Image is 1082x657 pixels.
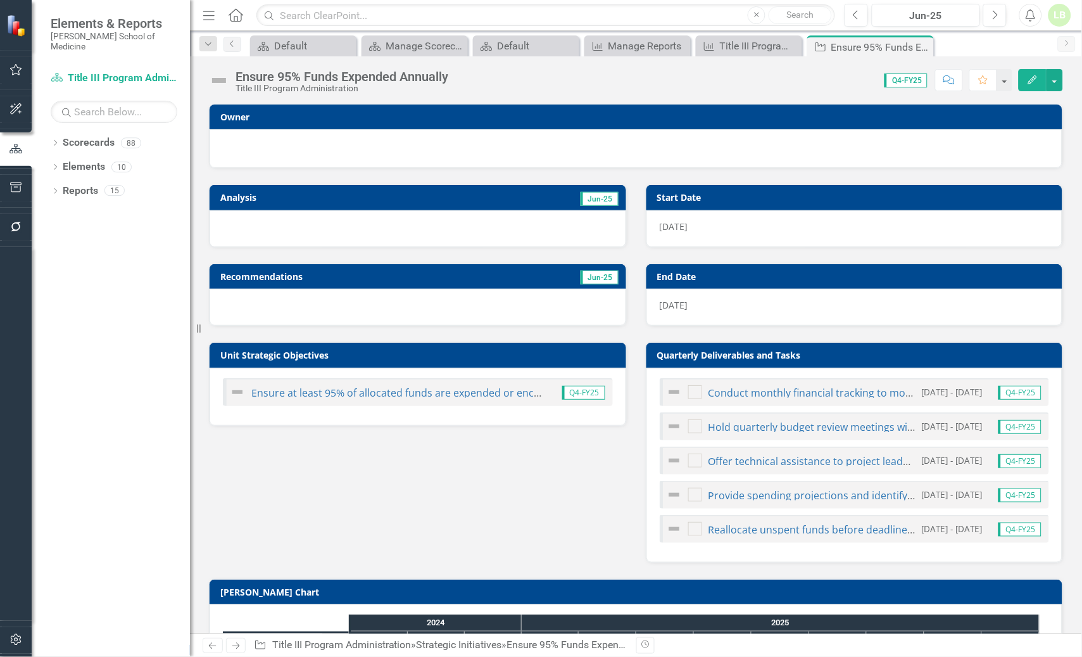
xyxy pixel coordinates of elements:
[982,632,1040,648] div: Sep
[476,38,576,54] a: Default
[220,112,1056,122] h3: Owner
[922,488,983,501] small: [DATE] - [DATE]
[274,38,353,54] div: Default
[998,386,1041,400] span: Q4-FY25
[220,193,412,202] h3: Analysis
[220,587,1056,597] h3: [PERSON_NAME] Chart
[209,70,229,91] img: Not Defined
[1048,4,1071,27] button: LB
[608,38,688,54] div: Manage Reports
[924,632,982,648] div: Aug
[51,16,177,31] span: Elements & Reports
[872,4,980,27] button: Jun-25
[998,420,1041,434] span: Q4-FY25
[998,454,1041,468] span: Q4-FY25
[507,639,677,651] div: Ensure 95% Funds Expended Annually
[708,488,1057,502] a: Provide spending projections and identify potential underspending risks.
[254,639,626,653] div: » »
[579,632,636,648] div: Feb
[253,38,353,54] a: Default
[636,632,694,648] div: Mar
[465,632,522,648] div: Dec
[365,38,465,54] a: Manage Scorecards
[809,632,867,648] div: Jun
[998,523,1041,537] span: Q4-FY25
[251,386,655,400] a: Ensure at least 95% of allocated funds are expended or encumbered each grant year
[272,639,412,651] a: Title III Program Administration
[351,632,408,648] div: Oct
[63,136,115,150] a: Scorecards
[386,38,465,54] div: Manage Scorecards
[922,420,983,432] small: [DATE] - [DATE]
[230,385,245,400] img: Not Defined
[884,73,928,87] span: Q4-FY25
[667,419,682,434] img: Not Defined
[667,487,682,502] img: Not Defined
[998,488,1041,502] span: Q4-FY25
[223,632,349,647] div: Name
[522,632,579,648] div: Jan
[588,38,688,54] a: Manage Reports
[220,272,491,281] h3: Recommendations
[104,186,125,196] div: 15
[876,8,976,23] div: Jun-25
[708,454,1076,468] a: Offer technical assistance to project leaders to ensure timely fund utilization.
[657,272,1057,281] h3: End Date
[6,14,29,37] img: ClearPoint Strategy
[657,193,1057,202] h3: Start Date
[660,299,688,311] span: [DATE]
[667,385,682,400] img: Not Defined
[922,523,983,535] small: [DATE] - [DATE]
[236,84,448,93] div: Title III Program Administration
[236,70,448,84] div: Ensure 95% Funds Expended Annually
[581,192,619,206] span: Jun-25
[111,162,132,172] div: 10
[351,615,522,631] div: 2024
[63,160,105,174] a: Elements
[121,137,141,148] div: 88
[922,454,983,466] small: [DATE] - [DATE]
[417,639,502,651] a: Strategic Initiatives
[657,350,1057,360] h3: Quarterly Deliverables and Tasks
[497,38,576,54] div: Default
[660,220,688,233] span: [DATE]
[51,31,177,52] small: [PERSON_NAME] School of Medicine
[769,6,832,24] button: Search
[51,101,177,123] input: Search Below...
[522,615,1040,631] div: 2025
[63,184,98,198] a: Reports
[51,71,177,86] a: Title III Program Administration
[667,453,682,468] img: Not Defined
[752,632,809,648] div: May
[256,4,835,27] input: Search ClearPoint...
[562,386,605,400] span: Q4-FY25
[408,632,465,648] div: Nov
[720,38,799,54] div: Title III Program Administration Scorecard Report
[667,521,682,537] img: Not Defined
[922,386,983,398] small: [DATE] - [DATE]
[831,39,931,55] div: Ensure 95% Funds Expended Annually
[699,38,799,54] a: Title III Program Administration Scorecard Report
[581,271,619,284] span: Jun-25
[220,350,620,360] h3: Unit Strategic Objectives
[787,10,814,20] span: Search
[867,632,924,648] div: Jul
[694,632,752,648] div: Apr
